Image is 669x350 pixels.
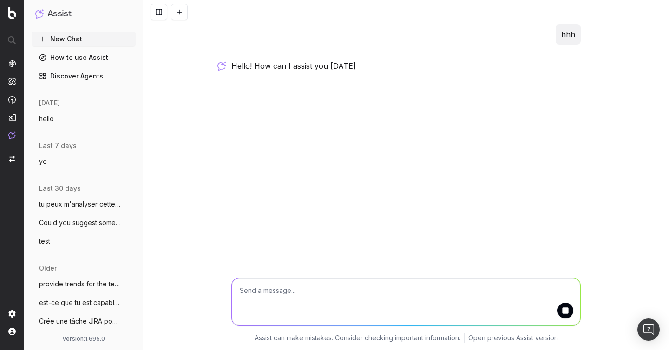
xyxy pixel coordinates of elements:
[32,50,136,65] a: How to use Assist
[35,9,44,18] img: Assist
[8,310,16,318] img: Setting
[39,317,121,326] span: Crée une tâche JIRA pour corriger le tit
[39,114,54,123] span: hello
[32,215,136,230] button: Could you suggest some relative keywords
[32,154,136,169] button: yo
[47,7,72,20] h1: Assist
[32,32,136,46] button: New Chat
[217,61,226,71] img: Botify assist logo
[468,333,558,343] a: Open previous Assist version
[8,328,16,335] img: My account
[32,197,136,212] button: tu peux m'analyser cette page : https://
[32,314,136,329] button: Crée une tâche JIRA pour corriger le tit
[39,184,81,193] span: last 30 days
[8,60,16,67] img: Analytics
[32,234,136,249] button: test
[32,277,136,292] button: provide trends for the term and its vari
[39,264,57,273] span: older
[8,78,16,85] img: Intelligence
[255,333,460,343] p: Assist can make mistakes. Consider checking important information.
[8,7,16,19] img: Botify logo
[39,298,121,307] span: est-ce que tu est capable de me donner p
[9,156,15,162] img: Switch project
[32,69,136,84] a: Discover Agents
[561,28,575,41] p: hhh
[8,131,16,139] img: Assist
[39,98,60,108] span: [DATE]
[35,335,132,343] div: version: 1.695.0
[39,218,121,227] span: Could you suggest some relative keywords
[39,237,50,246] span: test
[637,318,660,341] div: Open Intercom Messenger
[39,141,77,150] span: last 7 days
[39,279,121,289] span: provide trends for the term and its vari
[39,157,47,166] span: yo
[39,200,121,209] span: tu peux m'analyser cette page : https://
[8,114,16,121] img: Studio
[35,7,132,20] button: Assist
[32,111,136,126] button: hello
[231,59,581,72] p: Hello! How can I assist you [DATE]
[32,295,136,310] button: est-ce que tu est capable de me donner p
[8,96,16,104] img: Activation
